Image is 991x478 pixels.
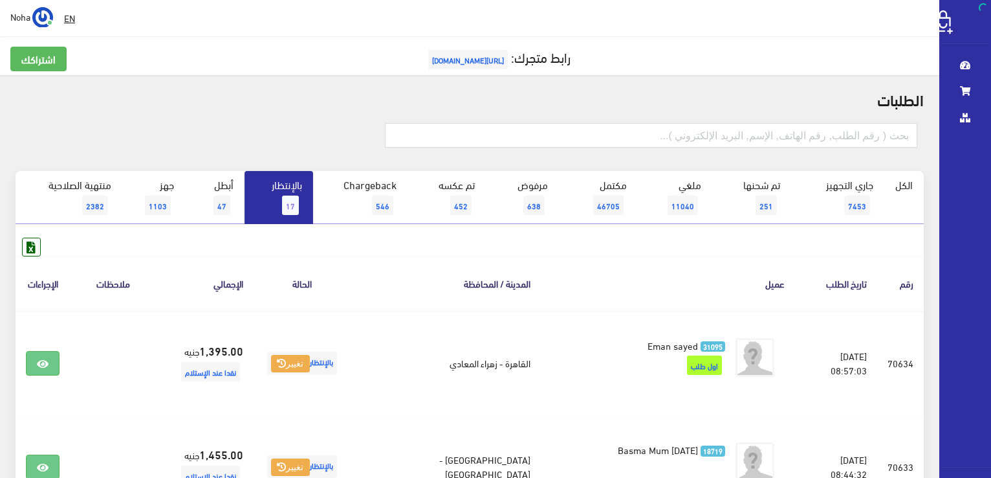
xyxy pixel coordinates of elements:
img: avatar.png [735,338,774,377]
button: تغيير [271,459,309,477]
span: [URL][DOMAIN_NAME] [428,50,508,69]
span: 1103 [145,196,171,215]
span: 31095 [701,341,726,352]
span: 251 [756,196,777,215]
a: اشتراكك [10,47,67,71]
a: ملغي11040 [638,171,712,224]
th: المدينة / المحافظة [351,256,541,310]
a: Chargeback546 [313,171,407,224]
a: مرفوض638 [486,171,559,224]
a: أبطل47 [185,171,244,224]
span: 7453 [844,196,870,215]
h2: الطلبات [16,91,924,108]
span: نقدا عند الإستلام [181,362,240,381]
a: تم عكسه452 [408,171,486,224]
a: رابط متجرك:[URL][DOMAIN_NAME] [425,45,571,69]
span: 17 [282,196,299,215]
td: [DATE] 08:57:03 [795,311,877,416]
a: EN [59,6,80,30]
a: بالإنتظار17 [245,171,314,224]
span: Eman sayed [648,336,698,354]
span: 11040 [668,196,698,215]
th: تاريخ الطلب [795,256,877,310]
u: EN [64,10,75,26]
th: الإجراءات [16,256,70,310]
th: الحالة [254,256,350,310]
a: جاري التجهيز7453 [791,171,884,224]
a: الكل [884,171,924,198]
a: 18719 Basma Mum [DATE] [561,442,725,457]
td: جنيه [157,311,254,416]
a: منتهية الصلاحية2382 [16,171,122,224]
a: 31095 Eman sayed [561,338,725,352]
a: ... Noha [10,6,53,27]
span: 18719 [701,446,726,457]
strong: 1,395.00 [199,342,243,359]
strong: 1,455.00 [199,446,243,462]
button: تغيير [271,355,309,373]
span: Basma Mum [DATE] [618,440,698,459]
span: اول طلب [687,356,722,375]
span: Noha [10,8,30,25]
th: اﻹجمالي [157,256,254,310]
input: بحث ( رقم الطلب, رقم الهاتف, الإسم, البريد اﻹلكتروني )... [385,123,917,148]
span: 452 [450,196,472,215]
span: بالإنتظار [267,352,336,374]
span: 546 [372,196,393,215]
span: 46705 [593,196,624,215]
td: القاهرة - زهراء المعادي [351,311,541,416]
span: 47 [213,196,230,215]
span: 2382 [82,196,108,215]
span: 638 [523,196,545,215]
th: رقم [877,256,924,310]
th: ملاحظات [70,256,157,310]
th: عميل [541,256,795,310]
img: ... [32,7,53,28]
a: تم شحنها251 [712,171,791,224]
td: 70634 [877,311,924,416]
a: جهز1103 [122,171,185,224]
a: مكتمل46705 [559,171,637,224]
span: بالإنتظار [267,455,336,478]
